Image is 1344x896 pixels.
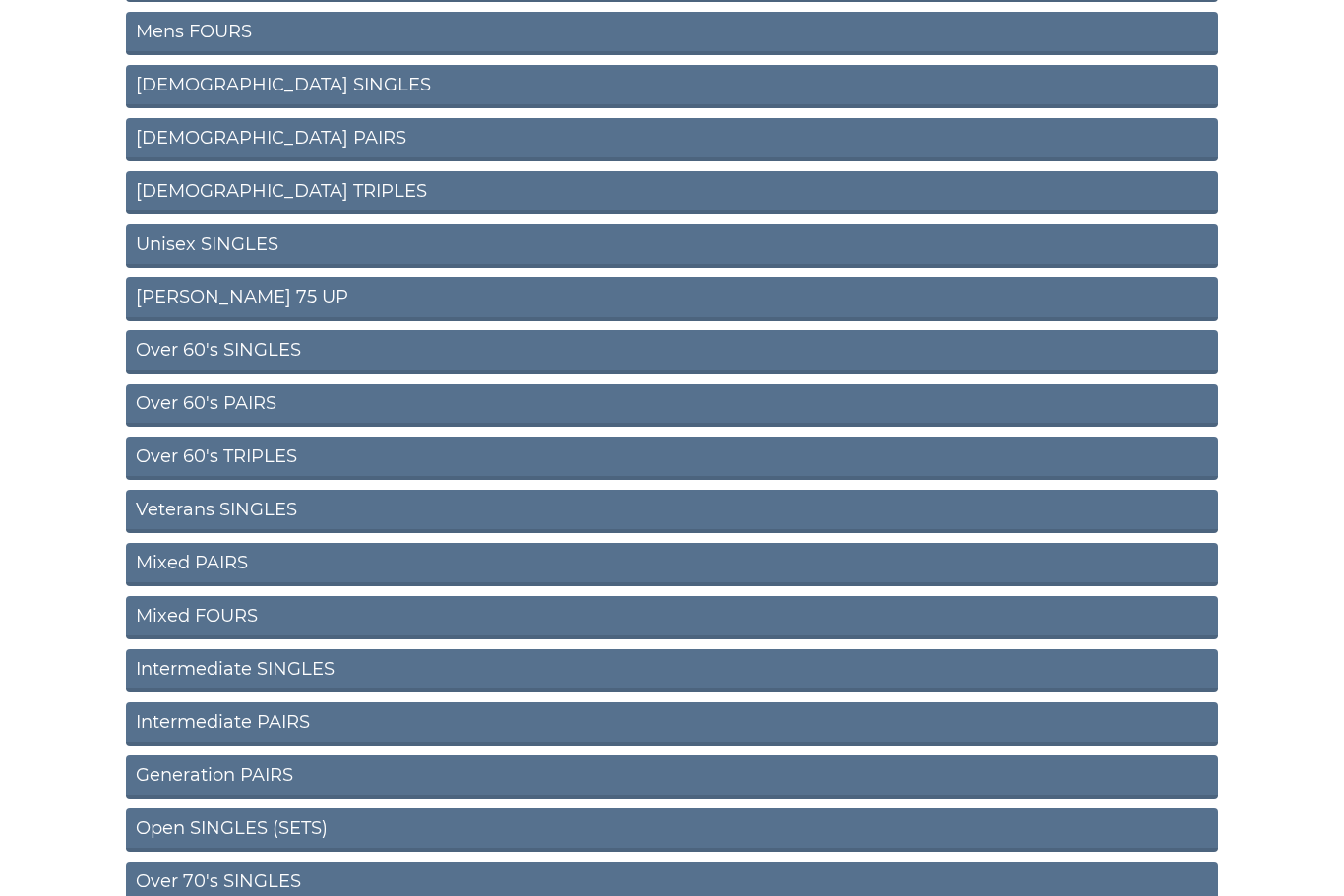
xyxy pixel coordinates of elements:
a: [DEMOGRAPHIC_DATA] PAIRS [126,118,1218,161]
a: [PERSON_NAME] 75 UP [126,277,1218,321]
a: Unisex SINGLES [126,224,1218,268]
a: [DEMOGRAPHIC_DATA] SINGLES [126,65,1218,108]
a: Over 60's SINGLES [126,330,1218,374]
a: Intermediate SINGLES [126,649,1218,692]
a: Over 60's PAIRS [126,384,1218,427]
a: Open SINGLES (SETS) [126,808,1218,852]
a: [DEMOGRAPHIC_DATA] TRIPLES [126,171,1218,214]
a: Intermediate PAIRS [126,702,1218,746]
a: Mens FOURS [126,12,1218,55]
a: Generation PAIRS [126,755,1218,799]
a: Mixed PAIRS [126,543,1218,586]
a: Mixed FOURS [126,596,1218,639]
a: Veterans SINGLES [126,490,1218,533]
a: Over 60's TRIPLES [126,437,1218,480]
